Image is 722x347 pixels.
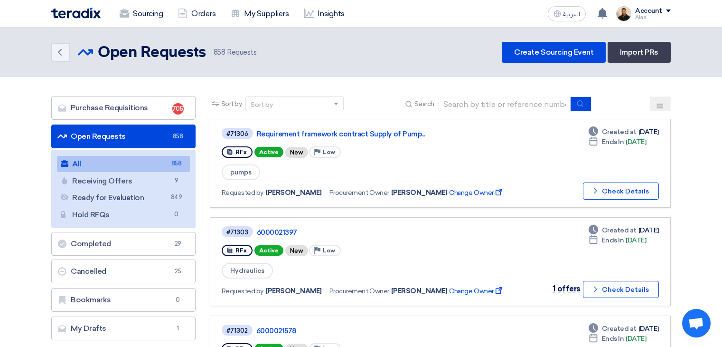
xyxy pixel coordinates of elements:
[589,225,659,235] div: [DATE]
[112,3,170,24] a: Sourcing
[57,190,190,206] a: Ready for Evaluation
[297,3,352,24] a: Insights
[323,149,335,155] span: Low
[235,149,247,155] span: RFx
[589,127,659,137] div: [DATE]
[602,324,637,334] span: Created at
[449,286,504,296] span: Change Owner
[608,42,671,63] a: Import PRs
[226,328,248,334] div: #71302
[602,235,624,245] span: Ends In
[257,130,494,138] a: Requirement framework contract Supply of Pump...
[414,99,434,109] span: Search
[391,188,448,198] span: [PERSON_NAME]
[51,232,196,256] a: Completed29
[256,327,494,335] a: 6000021578
[323,247,335,254] span: Low
[214,48,225,57] span: 858
[635,7,662,15] div: Account
[602,334,624,344] span: Ends In
[51,288,196,312] a: Bookmarks0
[449,188,504,198] span: Change Owner
[170,3,223,24] a: Orders
[172,267,184,276] span: 25
[51,317,196,340] a: My Drafts1
[172,132,184,141] span: 858
[391,286,448,296] span: [PERSON_NAME]
[98,43,206,62] h2: Open Requests
[172,324,184,333] span: 1
[583,281,659,298] button: Check Details
[502,42,606,63] a: Create Sourcing Event
[635,15,671,20] div: Alaa
[222,263,273,279] span: Hydraulics
[254,245,283,256] span: Active
[589,235,647,245] div: [DATE]
[172,239,184,249] span: 29
[589,137,647,147] div: [DATE]
[222,164,260,180] span: pumps
[583,183,659,200] button: Check Details
[171,159,182,169] span: 858
[682,309,711,337] div: Open chat
[616,6,631,21] img: MAA_1717931611039.JPG
[222,188,263,198] span: Requested by
[51,260,196,283] a: Cancelled25
[214,47,257,58] span: Requests
[51,8,101,19] img: Teradix logo
[57,207,190,223] a: Hold RFQs
[257,228,494,237] a: 6000021397
[254,147,283,157] span: Active
[226,229,248,235] div: #71303
[171,176,182,186] span: 9
[222,286,263,296] span: Requested by
[589,334,647,344] div: [DATE]
[251,100,273,110] div: Sort by
[51,125,196,148] a: Open Requests858
[329,286,389,296] span: Procurement Owner
[172,295,184,305] span: 0
[221,99,242,109] span: Sort by
[602,127,637,137] span: Created at
[602,225,637,235] span: Created at
[57,173,190,189] a: Receiving Offers
[235,247,247,254] span: RFx
[602,137,624,147] span: Ends In
[438,97,571,111] input: Search by title or reference number
[223,3,296,24] a: My Suppliers
[548,6,586,21] button: العربية
[226,131,248,137] div: #71306
[172,103,184,115] span: 705
[589,324,659,334] div: [DATE]
[553,284,581,293] span: 1 offers
[285,147,308,158] div: New
[171,210,182,220] span: 0
[265,188,322,198] span: [PERSON_NAME]
[285,245,308,256] div: New
[51,96,196,120] a: Purchase Requisitions705
[563,11,580,18] span: العربية
[329,188,389,198] span: Procurement Owner
[171,193,182,202] span: 849
[57,156,190,172] a: All
[265,286,322,296] span: [PERSON_NAME]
